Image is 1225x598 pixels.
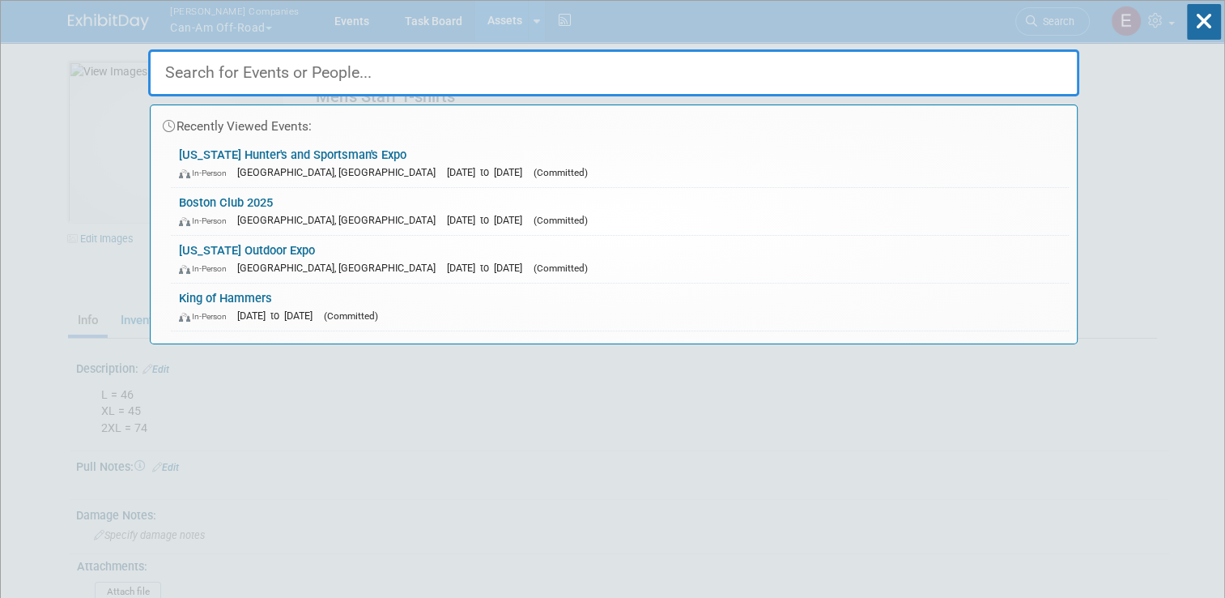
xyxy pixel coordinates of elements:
[237,310,321,322] span: [DATE] to [DATE]
[324,310,378,322] span: (Committed)
[534,263,588,274] span: (Committed)
[148,49,1079,96] input: Search for Events or People...
[237,262,444,274] span: [GEOGRAPHIC_DATA], [GEOGRAPHIC_DATA]
[534,167,588,178] span: (Committed)
[447,166,530,178] span: [DATE] to [DATE]
[534,215,588,226] span: (Committed)
[179,263,234,274] span: In-Person
[237,214,444,226] span: [GEOGRAPHIC_DATA], [GEOGRAPHIC_DATA]
[179,311,234,322] span: In-Person
[237,166,444,178] span: [GEOGRAPHIC_DATA], [GEOGRAPHIC_DATA]
[447,262,530,274] span: [DATE] to [DATE]
[171,140,1069,187] a: [US_STATE] Hunter's and Sportsman's Expo In-Person [GEOGRAPHIC_DATA], [GEOGRAPHIC_DATA] [DATE] to...
[171,188,1069,235] a: Boston Club 2025 In-Person [GEOGRAPHIC_DATA], [GEOGRAPHIC_DATA] [DATE] to [DATE] (Committed)
[179,216,234,226] span: In-Person
[171,284,1069,331] a: King of Hammers In-Person [DATE] to [DATE] (Committed)
[179,168,234,178] span: In-Person
[171,236,1069,283] a: [US_STATE] Outdoor Expo In-Person [GEOGRAPHIC_DATA], [GEOGRAPHIC_DATA] [DATE] to [DATE] (Committed)
[447,214,530,226] span: [DATE] to [DATE]
[159,105,1069,140] div: Recently Viewed Events:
